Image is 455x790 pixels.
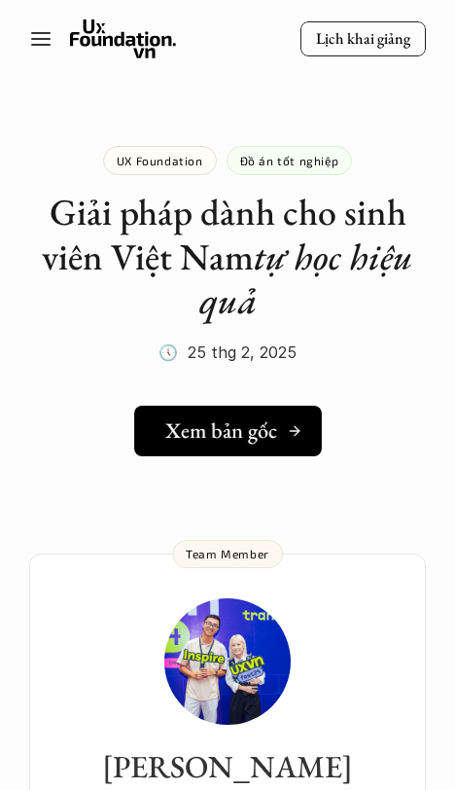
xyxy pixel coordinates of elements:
[186,547,269,560] p: Team Member
[199,233,422,325] em: tự học hiệu quả
[316,29,410,50] p: Lịch khai giảng
[300,21,426,57] a: Lịch khai giảng
[134,406,322,456] a: Xem bản gốc
[165,418,277,444] h5: Xem bản gốc
[29,190,426,323] h1: Giải pháp dành cho sinh viên Việt Nam
[117,154,203,167] p: UX Foundation
[240,154,339,167] p: Đồ án tốt nghiệp
[158,338,297,367] p: 🕔 25 thg 2, 2025
[49,748,406,785] h3: [PERSON_NAME]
